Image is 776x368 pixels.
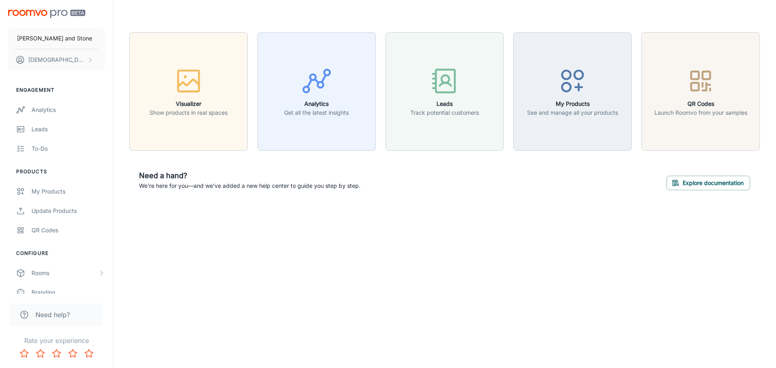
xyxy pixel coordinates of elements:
p: [PERSON_NAME] and Stone [17,34,92,43]
h6: My Products [527,99,618,108]
h6: QR Codes [654,99,747,108]
a: Explore documentation [666,178,750,186]
p: Get all the latest insights [284,108,349,117]
button: [DEMOGRAPHIC_DATA] Riefenhauser [8,49,105,70]
h6: Leads [410,99,479,108]
button: My ProductsSee and manage all your products [513,32,632,151]
img: Roomvo PRO Beta [8,10,85,18]
button: AnalyticsGet all the latest insights [257,32,376,151]
a: LeadsTrack potential customers [386,87,504,95]
h6: Need a hand? [139,170,361,181]
button: VisualizerShow products in real spaces [129,32,248,151]
a: QR CodesLaunch Roomvo from your samples [641,87,760,95]
div: To-do [32,144,105,153]
p: We're here for you—and we've added a new help center to guide you step by step. [139,181,361,190]
div: QR Codes [32,226,105,235]
p: Show products in real spaces [150,108,228,117]
p: Launch Roomvo from your samples [654,108,747,117]
div: Leads [32,125,105,134]
div: Analytics [32,105,105,114]
p: Track potential customers [410,108,479,117]
h6: Visualizer [150,99,228,108]
p: [DEMOGRAPHIC_DATA] Riefenhauser [28,55,85,64]
a: My ProductsSee and manage all your products [513,87,632,95]
button: Explore documentation [666,176,750,190]
button: [PERSON_NAME] and Stone [8,28,105,49]
div: My Products [32,187,105,196]
button: LeadsTrack potential customers [386,32,504,151]
h6: Analytics [284,99,349,108]
a: AnalyticsGet all the latest insights [257,87,376,95]
div: Update Products [32,206,105,215]
p: See and manage all your products [527,108,618,117]
button: QR CodesLaunch Roomvo from your samples [641,32,760,151]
